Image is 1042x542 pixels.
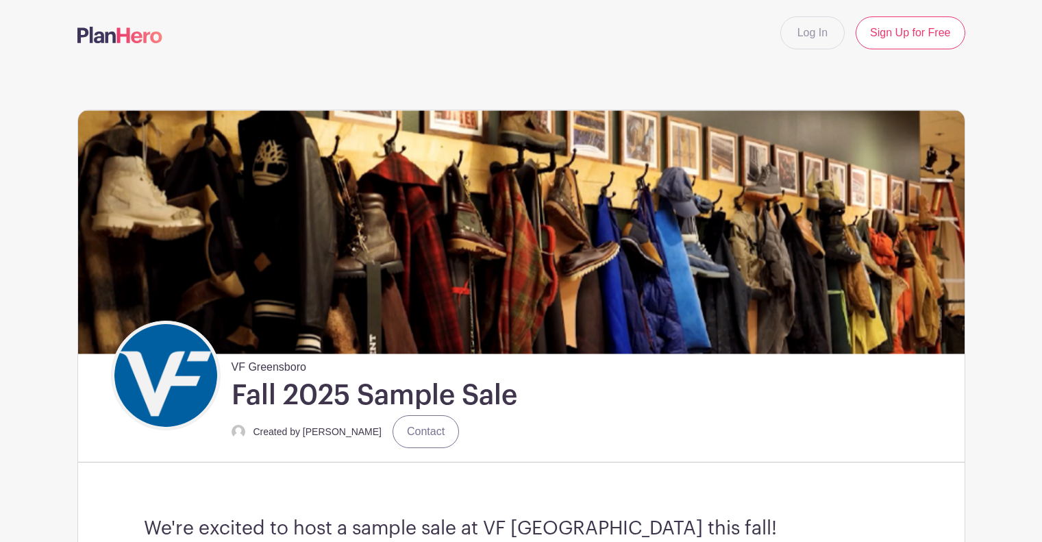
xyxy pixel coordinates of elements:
h3: We're excited to host a sample sale at VF [GEOGRAPHIC_DATA] this fall! [144,517,899,541]
small: Created by [PERSON_NAME] [253,426,382,437]
img: logo-507f7623f17ff9eddc593b1ce0a138ce2505c220e1c5a4e2b4648c50719b7d32.svg [77,27,162,43]
h1: Fall 2025 Sample Sale [232,378,517,412]
img: VF_Icon_FullColor_CMYK-small.png [114,324,217,427]
a: Contact [393,415,459,448]
img: Sample%20Sale.png [78,110,965,354]
a: Log In [780,16,845,49]
span: VF Greensboro [232,354,306,375]
a: Sign Up for Free [856,16,965,49]
img: default-ce2991bfa6775e67f084385cd625a349d9dcbb7a52a09fb2fda1e96e2d18dcdb.png [232,425,245,439]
